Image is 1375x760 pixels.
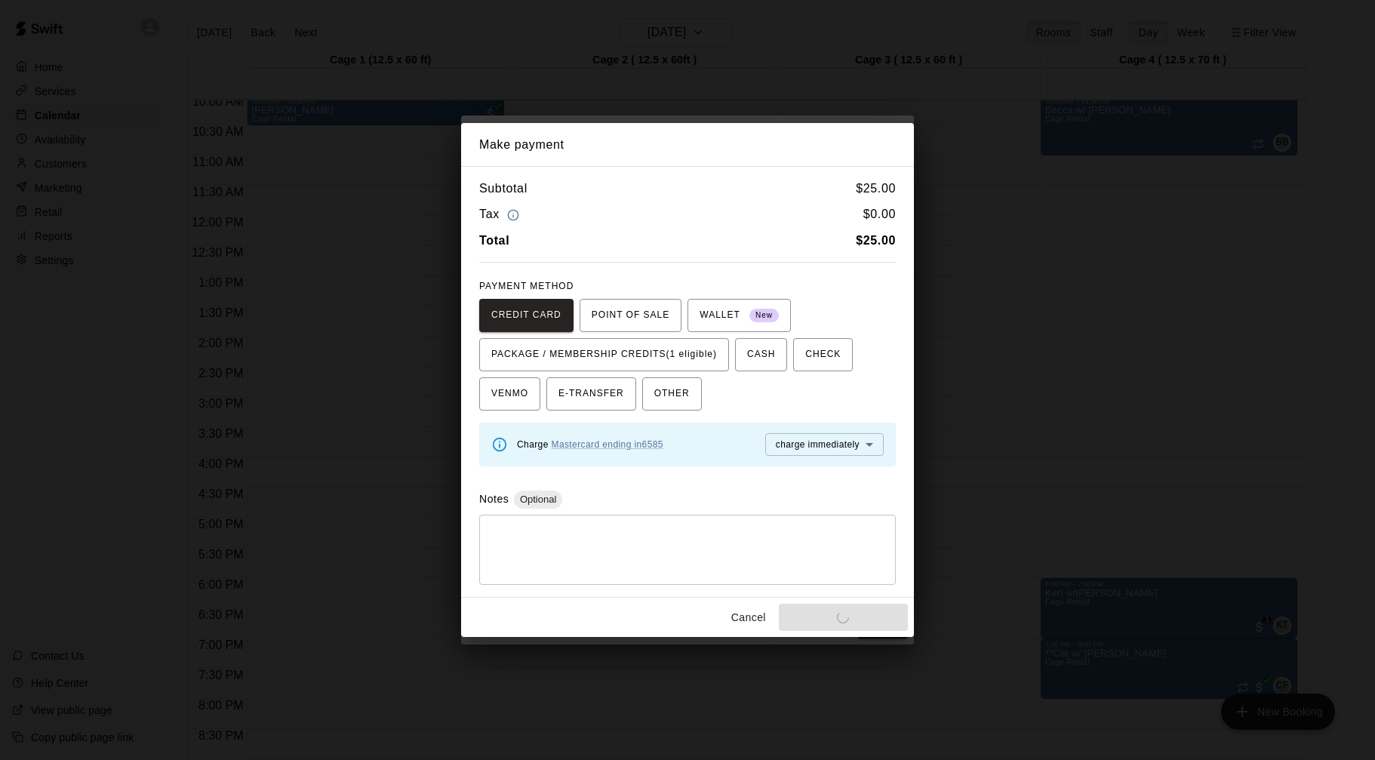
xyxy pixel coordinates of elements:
span: New [749,306,779,326]
span: PACKAGE / MEMBERSHIP CREDITS (1 eligible) [491,343,717,367]
b: Total [479,234,509,247]
span: Optional [514,494,562,505]
h6: Tax [479,205,523,225]
button: CASH [735,338,787,371]
span: CREDIT CARD [491,303,561,328]
button: E-TRANSFER [546,377,636,411]
h6: $ 0.00 [863,205,896,225]
button: POINT OF SALE [580,299,681,332]
span: CHECK [805,343,841,367]
span: E-TRANSFER [558,382,624,406]
b: $ 25.00 [856,234,896,247]
span: POINT OF SALE [592,303,669,328]
span: WALLET [700,303,779,328]
button: CREDIT CARD [479,299,574,332]
button: PACKAGE / MEMBERSHIP CREDITS(1 eligible) [479,338,729,371]
span: OTHER [654,382,690,406]
h6: $ 25.00 [856,179,896,198]
h2: Make payment [461,123,914,167]
span: PAYMENT METHOD [479,281,574,291]
span: Charge [517,439,663,450]
span: CASH [747,343,775,367]
button: WALLET New [687,299,791,332]
label: Notes [479,493,509,505]
span: VENMO [491,382,528,406]
h6: Subtotal [479,179,528,198]
button: VENMO [479,377,540,411]
span: charge immediately [776,439,860,450]
button: Cancel [724,604,773,632]
a: Mastercard ending in 6585 [552,439,663,450]
button: CHECK [793,338,853,371]
button: OTHER [642,377,702,411]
